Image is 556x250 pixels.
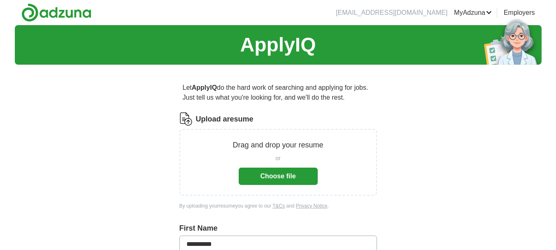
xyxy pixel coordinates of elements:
[179,79,377,106] p: Let do the hard work of searching and applying for jobs. Just tell us what you're looking for, an...
[275,154,280,163] span: or
[233,140,323,151] p: Drag and drop your resume
[504,8,535,18] a: Employers
[21,3,91,22] img: Adzuna logo
[196,114,254,125] label: Upload a resume
[179,223,377,234] label: First Name
[240,30,316,60] h1: ApplyIQ
[239,168,318,185] button: Choose file
[179,202,377,210] div: By uploading your resume you agree to our and .
[192,84,217,91] strong: ApplyIQ
[296,203,328,209] a: Privacy Notice
[179,112,193,126] img: CV Icon
[272,203,285,209] a: T&Cs
[336,8,447,18] li: [EMAIL_ADDRESS][DOMAIN_NAME]
[454,8,492,18] a: MyAdzuna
